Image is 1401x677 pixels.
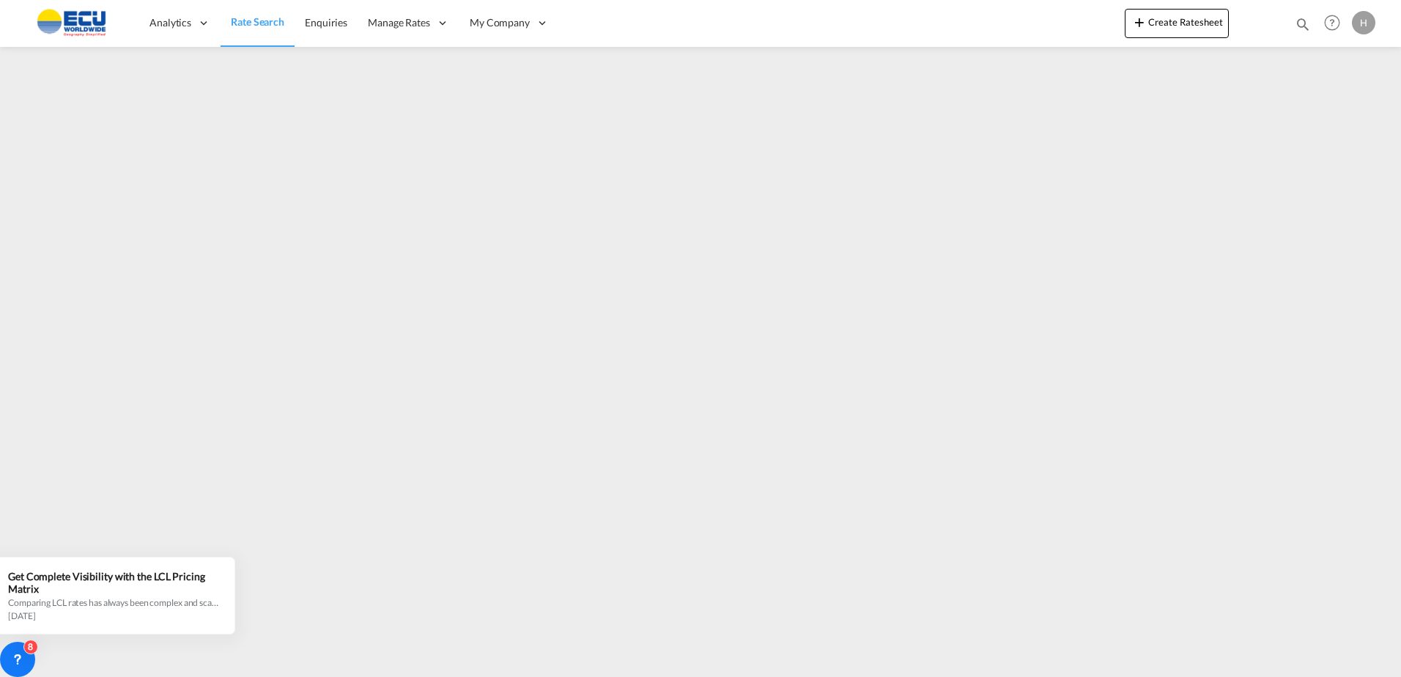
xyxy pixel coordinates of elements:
[470,15,530,30] span: My Company
[1295,16,1311,38] div: icon-magnify
[1352,11,1375,34] div: H
[1320,10,1352,37] div: Help
[1320,10,1345,35] span: Help
[22,7,121,40] img: 6cccb1402a9411edb762cf9624ab9cda.png
[1125,9,1229,38] button: icon-plus 400-fgCreate Ratesheet
[368,15,430,30] span: Manage Rates
[231,15,284,28] span: Rate Search
[149,15,191,30] span: Analytics
[1295,16,1311,32] md-icon: icon-magnify
[1131,13,1148,31] md-icon: icon-plus 400-fg
[305,16,347,29] span: Enquiries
